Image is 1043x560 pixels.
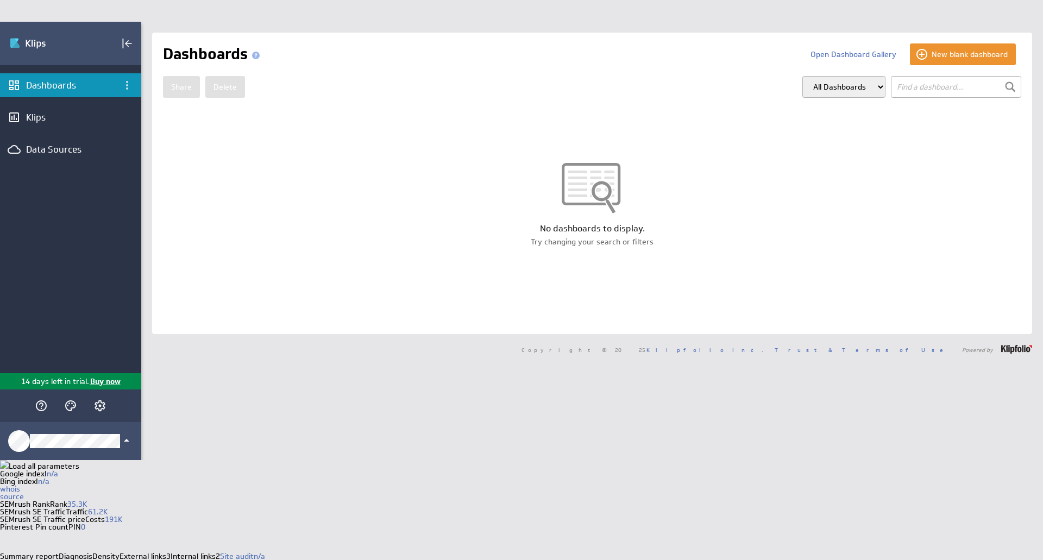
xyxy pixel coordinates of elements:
span: Load all parameters [9,461,79,471]
span: Powered by [962,347,993,353]
a: 0 [81,522,85,532]
span: I [36,476,38,486]
a: Klipfolio Inc. [646,346,763,354]
input: Find a dashboard... [891,76,1021,98]
a: n/a [47,469,58,479]
button: New blank dashboard [910,43,1016,65]
img: Klipfolio klips logo [9,35,85,52]
a: Trust & Terms of Use [775,346,951,354]
p: Buy now [89,376,121,387]
div: Try changing your search or filters [152,236,1032,247]
button: Open Dashboard Gallery [802,43,904,65]
div: Themes [61,397,80,415]
div: Account and settings [91,397,109,415]
h1: Dashboards [163,43,264,65]
span: Copyright © 2025 [521,347,763,353]
div: Dashboard menu [118,76,136,95]
p: 14 days left in trial. [21,376,89,387]
img: logo-footer.png [1001,345,1032,354]
div: Go to Dashboards [9,35,85,52]
span: PIN [68,522,81,532]
div: Help [32,397,51,415]
span: Rank [50,499,67,509]
div: Collapse [118,34,136,53]
span: Costs [85,514,105,524]
a: 61.2K [88,507,108,517]
div: Klips [26,111,115,123]
div: Data Sources [26,143,115,155]
a: 35.3K [67,499,87,509]
a: 191K [105,514,123,524]
span: I [45,469,47,479]
div: Dashboards [26,79,115,91]
button: Share [163,76,200,98]
div: No dashboards to display. [152,223,1032,235]
svg: Account and settings [93,399,106,412]
svg: Themes [64,399,77,412]
a: n/a [38,476,49,486]
button: Delete [205,76,245,98]
span: Traffic [66,507,88,517]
